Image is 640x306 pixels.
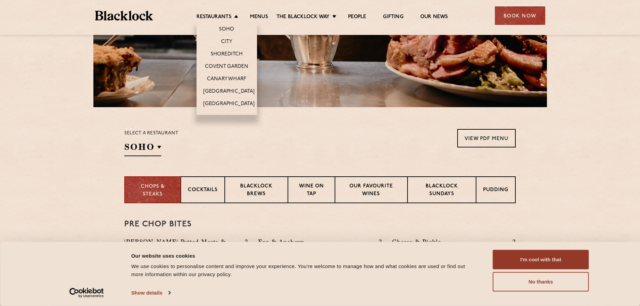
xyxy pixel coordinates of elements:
button: No thanks [493,272,589,292]
p: Blacklock Sundays [415,183,469,199]
h2: SOHO [124,141,161,156]
p: Blacklock Brews [232,183,281,199]
a: View PDF Menu [457,129,516,147]
a: Soho [219,26,234,34]
a: Show details [131,288,170,298]
p: [PERSON_NAME] Potted Meats & [PERSON_NAME] [124,237,241,256]
img: BL_Textured_Logo-footer-cropped.svg [95,11,153,20]
a: Our News [420,14,448,21]
a: [GEOGRAPHIC_DATA] [203,101,255,108]
a: Shoreditch [211,51,243,58]
h3: Pre Chop Bites [124,220,516,229]
p: Cheese & Pickle [392,237,444,247]
a: Canary Wharf [207,76,246,83]
a: Gifting [383,14,403,21]
p: Pudding [483,186,508,195]
p: Egg & Anchovy [258,237,307,247]
a: Covent Garden [205,63,248,71]
a: Usercentrics Cookiebot - opens in a new window [57,288,116,298]
div: Our website uses cookies [131,252,478,260]
div: We use cookies to personalise content and improve your experience. You're welcome to manage how a... [131,262,478,278]
p: Chops & Steaks [132,183,174,198]
p: Select a restaurant [124,129,178,138]
div: Book Now [495,6,545,25]
a: City [221,39,232,46]
a: People [348,14,366,21]
a: Restaurants [197,14,231,21]
p: Our favourite wines [342,183,400,199]
p: Cocktails [188,186,218,195]
p: 2 [375,237,382,246]
a: The Blacklock Way [276,14,330,21]
button: I'm cool with that [493,250,589,269]
p: 2 [509,237,516,246]
p: Wine on Tap [295,183,328,199]
a: Menus [250,14,268,21]
a: [GEOGRAPHIC_DATA] [203,88,255,96]
p: 2 [241,237,248,246]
